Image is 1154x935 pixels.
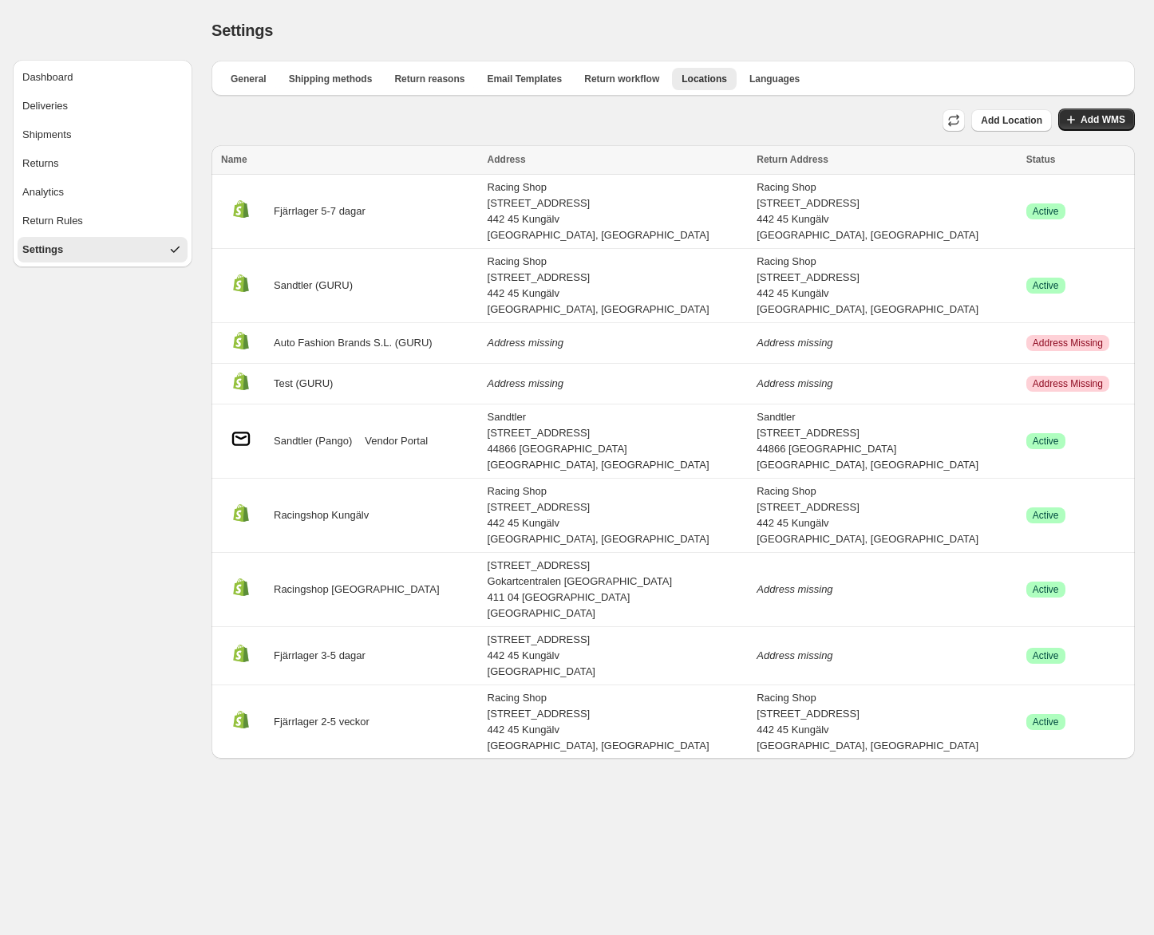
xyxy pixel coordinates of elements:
[488,337,563,349] i: Address missing
[22,213,83,229] div: Return Rules
[488,180,748,243] div: Racing Shop [STREET_ADDRESS] 442 45 Kungälv [GEOGRAPHIC_DATA], [GEOGRAPHIC_DATA]
[757,154,828,165] span: Return Address
[757,180,1017,243] div: Racing Shop [STREET_ADDRESS] 442 45 Kungälv [GEOGRAPHIC_DATA], [GEOGRAPHIC_DATA]
[1033,337,1103,349] span: Address Missing
[757,483,1017,547] div: Racing Shop [STREET_ADDRESS] 442 45 Kungälv [GEOGRAPHIC_DATA], [GEOGRAPHIC_DATA]
[757,254,1017,318] div: Racing Shop [STREET_ADDRESS] 442 45 Kungälv [GEOGRAPHIC_DATA], [GEOGRAPHIC_DATA]
[1033,583,1059,596] span: Active
[22,156,59,172] div: Returns
[1026,154,1056,165] span: Status
[22,127,71,143] div: Shipments
[682,73,727,85] span: Locations
[488,154,526,165] span: Address
[488,483,748,547] div: Racing Shop [STREET_ADDRESS] 442 45 Kungälv [GEOGRAPHIC_DATA], [GEOGRAPHIC_DATA]
[211,22,273,39] span: Settings
[18,122,188,148] button: Shipments
[1033,649,1059,662] span: Active
[228,574,254,600] img: Managed location
[22,242,63,258] div: Settings
[221,707,478,737] div: Fjärrlager 2-5 veckor
[228,196,254,222] img: Managed location
[757,649,832,661] i: Address missing
[488,254,748,318] div: Racing Shop [STREET_ADDRESS] 442 45 Kungälv [GEOGRAPHIC_DATA], [GEOGRAPHIC_DATA]
[757,690,1017,754] div: Racing Shop [STREET_ADDRESS] 442 45 Kungälv [GEOGRAPHIC_DATA], [GEOGRAPHIC_DATA]
[18,237,188,262] button: Settings
[228,641,254,666] img: Managed location
[488,558,748,621] div: [STREET_ADDRESS] Gokartcentralen [GEOGRAPHIC_DATA] 411 04 [GEOGRAPHIC_DATA] [GEOGRAPHIC_DATA]
[488,690,748,754] div: Racing Shop [STREET_ADDRESS] 442 45 Kungälv [GEOGRAPHIC_DATA], [GEOGRAPHIC_DATA]
[1033,205,1059,218] span: Active
[22,98,68,114] div: Deliveries
[221,574,478,605] div: Racingshop [GEOGRAPHIC_DATA]
[1033,509,1059,522] span: Active
[228,707,254,732] img: Managed location
[221,196,478,227] div: Fjärrlager 5-7 dagar
[1081,113,1125,126] span: Add WMS
[1033,716,1059,728] span: Active
[757,583,832,595] i: Address missing
[221,154,247,165] span: Name
[584,73,659,85] span: Return workflow
[18,93,188,119] button: Deliveries
[22,69,73,85] div: Dashboard
[221,641,478,671] div: Fjärrlager 3-5 dagar
[487,73,562,85] span: Email Templates
[749,73,800,85] span: Languages
[757,377,832,389] i: Address missing
[971,109,1052,132] button: Add Location
[488,409,748,473] div: Sandtler [STREET_ADDRESS] 44866 [GEOGRAPHIC_DATA] [GEOGRAPHIC_DATA], [GEOGRAPHIC_DATA]
[228,369,254,394] img: Managed location
[221,328,478,358] div: Auto Fashion Brands S.L. (GURU)
[228,270,254,296] img: Managed location
[1033,279,1059,292] span: Active
[365,433,428,449] a: Vendor Portal
[18,151,188,176] button: Returns
[394,73,464,85] span: Return reasons
[981,114,1042,127] span: Add Location
[22,184,64,200] div: Analytics
[757,409,1017,473] div: Sandtler [STREET_ADDRESS] 44866 [GEOGRAPHIC_DATA] [GEOGRAPHIC_DATA], [GEOGRAPHIC_DATA]
[18,65,188,90] button: Dashboard
[221,270,478,301] div: Sandtler (GURU)
[1033,435,1059,448] span: Active
[1058,108,1135,131] button: Add WMS
[488,632,748,680] div: [STREET_ADDRESS] 442 45 Kungälv [GEOGRAPHIC_DATA]
[1033,377,1103,390] span: Address Missing
[221,369,478,399] div: Test (GURU)
[231,73,267,85] span: General
[18,208,188,234] button: Return Rules
[18,180,188,205] button: Analytics
[228,500,254,526] img: Managed location
[289,73,373,85] span: Shipping methods
[757,337,832,349] i: Address missing
[228,328,254,353] img: Managed location
[221,426,478,456] div: Sandtler (Pango)
[488,377,563,389] i: Address missing
[221,500,478,531] div: Racingshop Kungälv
